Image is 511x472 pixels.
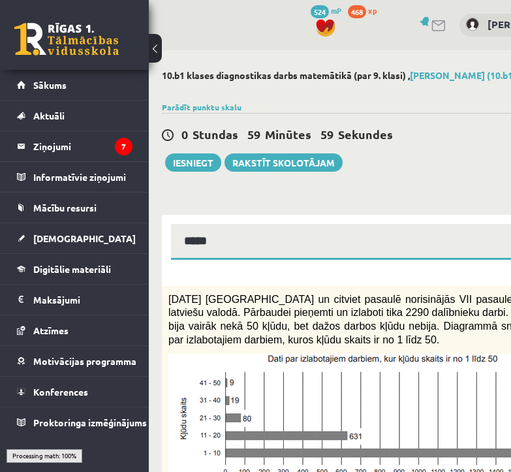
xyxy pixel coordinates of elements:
span: Minūtes [265,127,311,142]
span: Proktoringa izmēģinājums [33,417,147,428]
a: Maksājumi [17,285,132,315]
div: Processing math: 100% [7,449,82,462]
span: 468 [348,5,366,18]
a: Digitālie materiāli [17,254,132,284]
a: Rīgas 1. Tālmācības vidusskola [14,23,119,55]
span: Digitālie materiāli [33,263,111,275]
legend: Maksājumi [33,285,132,315]
i: 7 [115,138,132,155]
a: 524 mP [311,5,341,16]
a: Aktuāli [17,101,132,131]
span: Sekundes [338,127,393,142]
a: Proktoringa izmēģinājums [17,407,132,437]
span: 524 [311,5,329,18]
span: Aktuāli [33,110,65,121]
span: Stundas [193,127,238,142]
img: Karloss Filips Filipsons [466,18,479,31]
a: 468 xp [348,5,383,16]
span: Sākums [33,79,67,91]
a: Informatīvie ziņojumi [17,162,132,192]
span: Konferences [33,386,88,398]
legend: Informatīvie ziņojumi [33,162,132,192]
span: 59 [247,127,260,142]
span: mP [331,5,341,16]
span: Atzīmes [33,324,69,336]
span: [DEMOGRAPHIC_DATA] [33,232,136,244]
span: Mācību resursi [33,202,97,213]
a: Ziņojumi7 [17,131,132,161]
button: Iesniegt [165,153,221,172]
span: 59 [320,127,333,142]
span: 0 [181,127,188,142]
a: [DEMOGRAPHIC_DATA] [17,223,132,253]
a: Rakstīt skolotājam [225,153,343,172]
a: Parādīt punktu skalu [162,102,241,112]
a: Sākums [17,70,132,100]
a: Konferences [17,377,132,407]
span: Motivācijas programma [33,355,136,367]
a: Motivācijas programma [17,346,132,376]
a: Mācību resursi [17,193,132,223]
a: Atzīmes [17,315,132,345]
span: xp [368,5,377,16]
legend: Ziņojumi [33,131,132,161]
